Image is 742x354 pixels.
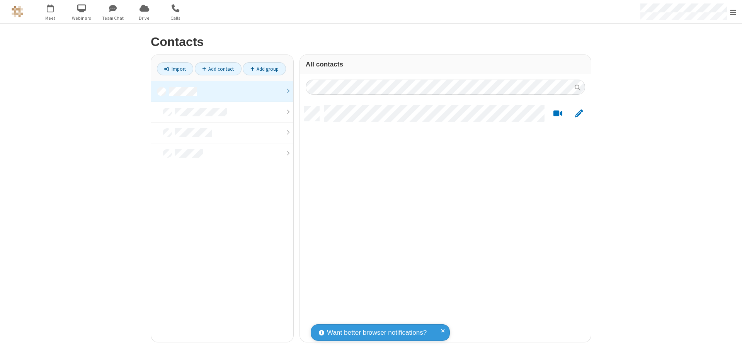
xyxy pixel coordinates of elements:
span: Webinars [67,15,96,22]
a: Add contact [195,62,242,75]
h2: Contacts [151,35,591,49]
button: Edit [571,109,586,119]
a: Add group [243,62,286,75]
span: Meet [36,15,65,22]
div: grid [300,100,591,342]
span: Calls [161,15,190,22]
h3: All contacts [306,61,585,68]
span: Want better browser notifications? [327,328,427,338]
button: Start a video meeting [550,109,565,119]
a: Import [157,62,193,75]
span: Team Chat [99,15,128,22]
img: QA Selenium DO NOT DELETE OR CHANGE [12,6,23,17]
span: Drive [130,15,159,22]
